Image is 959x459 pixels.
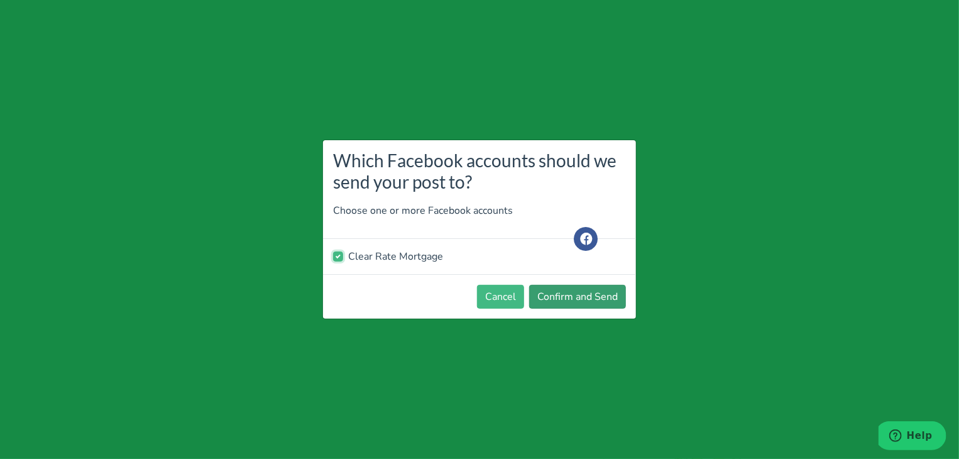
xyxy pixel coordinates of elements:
button: Confirm and Send [529,285,626,309]
p: Choose one or more Facebook accounts [333,203,626,218]
button: Cancel [477,285,524,309]
iframe: Opens a widget where you can find more information [879,421,946,453]
label: Clear Rate Mortgage [348,249,443,264]
h3: Which Facebook accounts should we send your post to? [333,150,626,192]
